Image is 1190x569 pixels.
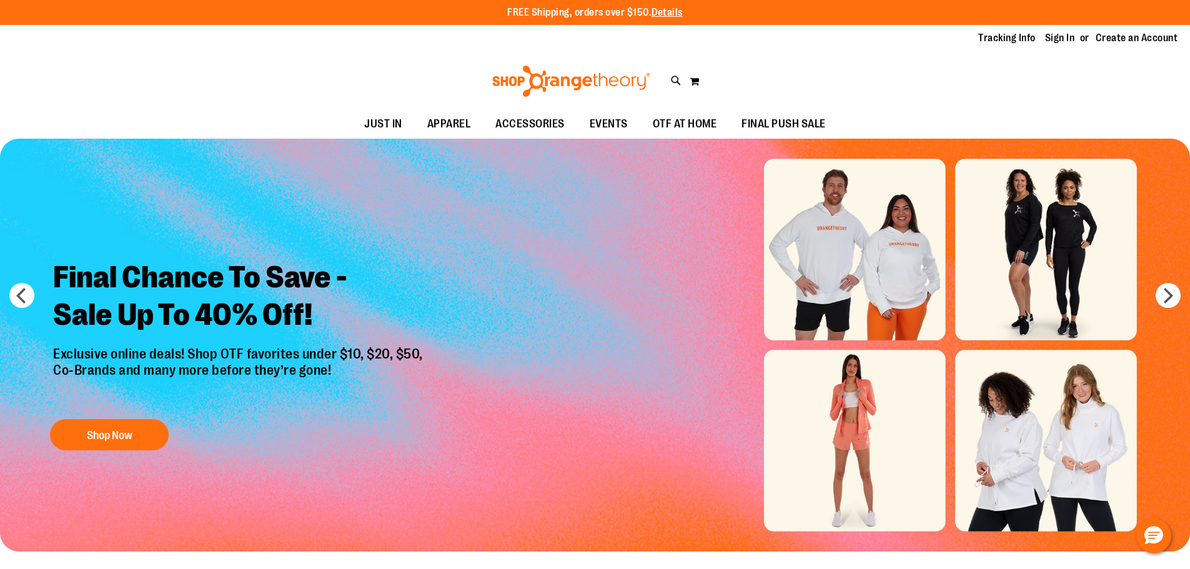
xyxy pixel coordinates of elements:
a: Final Chance To Save -Sale Up To 40% Off! Exclusive online deals! Shop OTF favorites under $10, $... [44,249,435,457]
a: EVENTS [577,110,640,139]
span: OTF AT HOME [653,110,717,138]
img: Shop Orangetheory [490,66,652,97]
a: ACCESSORIES [483,110,577,139]
button: Shop Now [50,419,169,450]
a: JUST IN [352,110,415,139]
a: APPAREL [415,110,483,139]
span: JUST IN [364,110,402,138]
h2: Final Chance To Save - Sale Up To 40% Off! [44,249,435,346]
p: FREE Shipping, orders over $150. [507,6,683,20]
a: FINAL PUSH SALE [729,110,838,139]
span: FINAL PUSH SALE [741,110,826,138]
a: Create an Account [1096,31,1178,45]
a: Details [652,7,683,18]
span: EVENTS [590,110,628,138]
p: Exclusive online deals! Shop OTF favorites under $10, $20, $50, Co-Brands and many more before th... [44,346,435,407]
span: APPAREL [427,110,471,138]
button: prev [9,283,34,308]
button: next [1156,283,1181,308]
button: Hello, have a question? Let’s chat. [1136,518,1171,553]
a: Sign In [1045,31,1075,45]
a: Tracking Info [978,31,1036,45]
a: OTF AT HOME [640,110,730,139]
span: ACCESSORIES [495,110,565,138]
